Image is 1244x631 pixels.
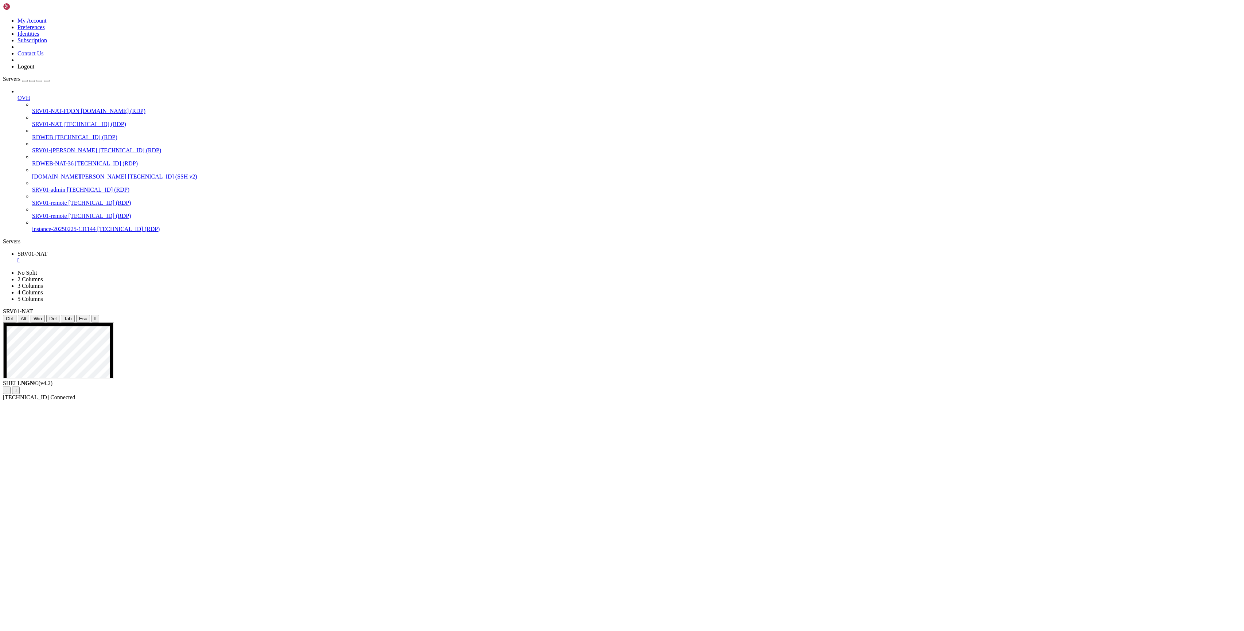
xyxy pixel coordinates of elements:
a: SRV01-NAT-FQDN [DOMAIN_NAME] (RDP) [32,108,1241,114]
span: Esc [79,316,87,321]
a: SRV01-NAT [17,251,1241,264]
span: SRV01-NAT [3,308,33,314]
button: Win [31,315,45,322]
a: My Account [17,17,47,24]
a: Servers [3,76,50,82]
span: Tab [64,316,72,321]
button: Tab [61,315,75,322]
button: Alt [18,315,30,322]
a: OVH [17,95,1241,101]
img: Shellngn [3,3,45,10]
a: Contact Us [17,50,44,56]
span: SRV01-remote [32,213,67,219]
li: instance-20250225-131144 [TECHNICAL_ID] (RDP) [32,219,1241,232]
button:  [3,387,11,394]
div:  [15,388,17,393]
a: SRV01-remote [TECHNICAL_ID] (RDP) [32,213,1241,219]
span: Del [49,316,56,321]
a: SRV01-NAT [TECHNICAL_ID] (RDP) [32,121,1241,128]
span: [TECHNICAL_ID] (RDP) [98,147,161,153]
li: SRV01-admin [TECHNICAL_ID] (RDP) [32,180,1241,193]
span: Alt [21,316,27,321]
a: 4 Columns [17,289,43,295]
span: SRV01-NAT [32,121,62,127]
span: SRV01-NAT [17,251,47,257]
span: [TECHNICAL_ID] (RDP) [75,160,138,166]
span: SHELL © [3,380,52,386]
a: RDWEB-NAT-36 [TECHNICAL_ID] (RDP) [32,160,1241,167]
span: SRV01-[PERSON_NAME] [32,147,97,153]
span: [TECHNICAL_ID] (RDP) [67,187,129,193]
a: RDWEB [TECHNICAL_ID] (RDP) [32,134,1241,141]
li: SRV01-[PERSON_NAME] [TECHNICAL_ID] (RDP) [32,141,1241,154]
li: SRV01-remote [TECHNICAL_ID] (RDP) [32,193,1241,206]
a: SRV01-[PERSON_NAME] [TECHNICAL_ID] (RDP) [32,147,1241,154]
a: Identities [17,31,39,37]
span: SRV01-remote [32,200,67,206]
span: RDWEB-NAT-36 [32,160,74,166]
span: [TECHNICAL_ID] (RDP) [63,121,126,127]
span: Win [34,316,42,321]
span: Connected [50,394,75,400]
span: 4.2.0 [39,380,53,386]
a: 5 Columns [17,296,43,302]
span: [DOMAIN_NAME] (RDP) [81,108,145,114]
div:  [6,388,8,393]
li: [DOMAIN_NAME][PERSON_NAME] [TECHNICAL_ID] (SSH v2) [32,167,1241,180]
a:  [17,257,1241,264]
button: Del [46,315,59,322]
span: [TECHNICAL_ID] (RDP) [97,226,160,232]
a: Logout [17,63,34,70]
span: [TECHNICAL_ID] (SSH v2) [128,173,197,180]
a: SRV01-admin [TECHNICAL_ID] (RDP) [32,187,1241,193]
li: RDWEB-NAT-36 [TECHNICAL_ID] (RDP) [32,154,1241,167]
a: Preferences [17,24,45,30]
div:  [94,316,96,321]
a: SRV01-remote [TECHNICAL_ID] (RDP) [32,200,1241,206]
span: instance-20250225-131144 [32,226,95,232]
li: SRV01-NAT-FQDN [DOMAIN_NAME] (RDP) [32,101,1241,114]
span: [TECHNICAL_ID] (RDP) [55,134,117,140]
a: [DOMAIN_NAME][PERSON_NAME] [TECHNICAL_ID] (SSH v2) [32,173,1241,180]
span: Ctrl [6,316,13,321]
a: instance-20250225-131144 [TECHNICAL_ID] (RDP) [32,226,1241,232]
button: Ctrl [3,315,16,322]
a: 2 Columns [17,276,43,282]
button:  [91,315,99,322]
span: Servers [3,76,20,82]
span: [TECHNICAL_ID] (RDP) [69,200,131,206]
li: OVH [17,88,1241,232]
a: Subscription [17,37,47,43]
span: RDWEB [32,134,53,140]
span: OVH [17,95,30,101]
li: SRV01-NAT [TECHNICAL_ID] (RDP) [32,114,1241,128]
button: Esc [76,315,90,322]
span: [DOMAIN_NAME][PERSON_NAME] [32,173,126,180]
b: NGN [21,380,34,386]
span: [TECHNICAL_ID] [3,394,49,400]
span: SRV01-admin [32,187,65,193]
a: 3 Columns [17,283,43,289]
li: SRV01-remote [TECHNICAL_ID] (RDP) [32,206,1241,219]
li: RDWEB [TECHNICAL_ID] (RDP) [32,128,1241,141]
span: SRV01-NAT-FQDN [32,108,79,114]
button:  [12,387,20,394]
a: No Split [17,270,37,276]
span: [TECHNICAL_ID] (RDP) [69,213,131,219]
div: Servers [3,238,1241,245]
